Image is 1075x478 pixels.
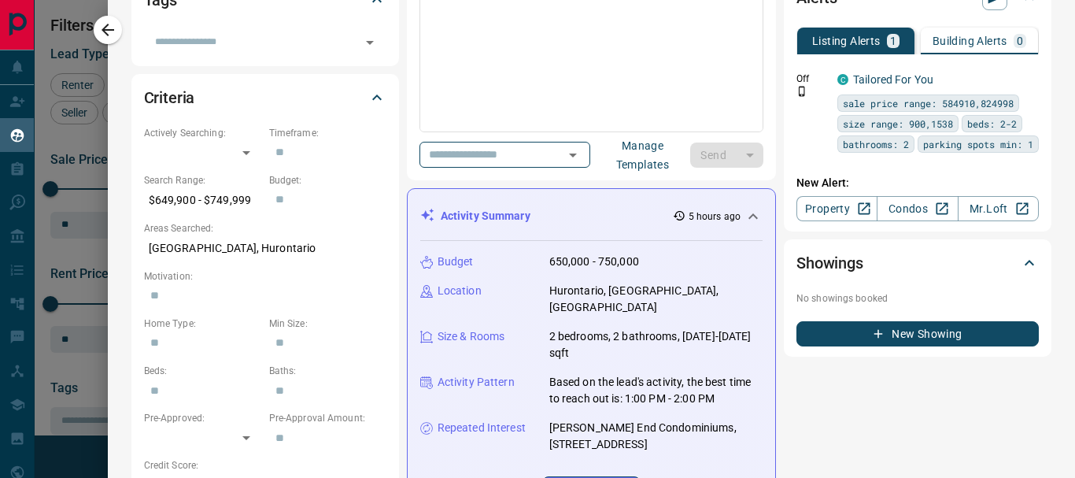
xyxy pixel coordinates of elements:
[144,79,386,117] div: Criteria
[438,328,505,345] p: Size & Rooms
[549,328,763,361] p: 2 bedrooms, 2 bathrooms, [DATE]-[DATE] sqft
[890,35,896,46] p: 1
[144,187,261,213] p: $649,900 - $749,999
[549,254,639,270] p: 650,000 - 750,000
[269,126,386,140] p: Timeframe:
[144,235,386,261] p: [GEOGRAPHIC_DATA], Hurontario
[796,72,828,86] p: Off
[269,173,386,187] p: Budget:
[144,364,261,378] p: Beds:
[595,143,691,168] button: Manage Templates
[933,35,1007,46] p: Building Alerts
[438,420,526,436] p: Repeated Interest
[812,35,881,46] p: Listing Alerts
[1017,35,1023,46] p: 0
[796,196,877,221] a: Property
[144,85,195,110] h2: Criteria
[796,291,1039,306] p: No showings booked
[438,283,482,299] p: Location
[967,116,1017,132] span: beds: 2-2
[359,31,381,54] button: Open
[837,74,848,85] div: condos.ca
[843,116,953,132] span: size range: 900,1538
[843,95,1014,111] span: sale price range: 584910,824998
[144,317,261,331] p: Home Type:
[420,202,763,231] div: Activity Summary5 hours ago
[958,196,1039,221] a: Mr.Loft
[144,173,261,187] p: Search Range:
[549,283,763,316] p: Hurontario, [GEOGRAPHIC_DATA], [GEOGRAPHIC_DATA]
[269,317,386,331] p: Min Size:
[438,374,515,391] p: Activity Pattern
[549,374,763,407] p: Based on the lead's activity, the best time to reach out is: 1:00 PM - 2:00 PM
[549,420,763,453] p: [PERSON_NAME] End Condominiums, [STREET_ADDRESS]
[853,73,933,86] a: Tailored For You
[438,254,474,270] p: Budget
[441,208,530,224] p: Activity Summary
[843,136,909,152] span: bathrooms: 2
[877,196,958,221] a: Condos
[269,411,386,425] p: Pre-Approval Amount:
[689,209,741,224] p: 5 hours ago
[144,269,386,283] p: Motivation:
[796,250,863,276] h2: Showings
[796,244,1039,282] div: Showings
[269,364,386,378] p: Baths:
[923,136,1033,152] span: parking spots min: 1
[144,221,386,235] p: Areas Searched:
[796,175,1039,191] p: New Alert:
[144,458,386,472] p: Credit Score:
[796,321,1039,346] button: New Showing
[144,411,261,425] p: Pre-Approved:
[690,143,763,168] div: split button
[144,126,261,140] p: Actively Searching:
[562,144,584,166] button: Open
[796,86,807,97] svg: Push Notification Only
